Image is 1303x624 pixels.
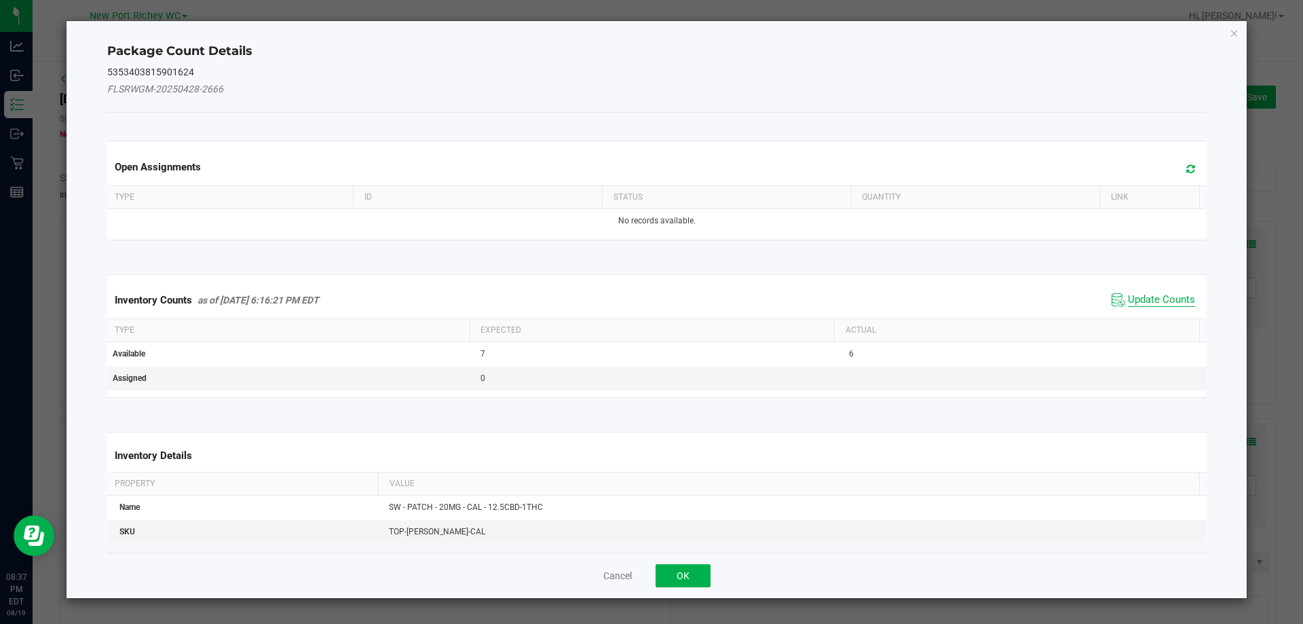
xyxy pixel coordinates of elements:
[1111,192,1129,202] span: Link
[480,349,485,359] span: 7
[14,515,54,556] iframe: Resource center
[107,84,1207,94] h5: FLSRWGM-20250428-2666
[107,67,1207,77] h5: 5353403815901624
[846,325,876,335] span: Actual
[115,479,155,488] span: Property
[656,564,711,587] button: OK
[113,373,147,383] span: Assigned
[390,479,415,488] span: Value
[119,527,135,536] span: SKU
[115,294,192,306] span: Inventory Counts
[862,192,901,202] span: Quantity
[613,192,643,202] span: Status
[115,449,192,462] span: Inventory Details
[119,502,140,512] span: Name
[849,349,854,359] span: 6
[389,502,543,512] span: SW - PATCH - 20MG - CAL - 12.5CBD-1THC
[115,325,134,335] span: Type
[364,192,372,202] span: ID
[480,325,521,335] span: Expected
[107,43,1207,60] h4: Package Count Details
[105,209,1209,233] td: No records available.
[115,192,134,202] span: Type
[389,527,485,536] span: TOP-[PERSON_NAME]-CAL
[1128,293,1195,307] span: Update Counts
[1230,24,1239,41] button: Close
[113,349,145,359] span: Available
[115,161,201,173] span: Open Assignments
[480,373,485,383] span: 0
[603,569,632,583] button: Cancel
[197,295,319,306] span: as of [DATE] 6:16:21 PM EDT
